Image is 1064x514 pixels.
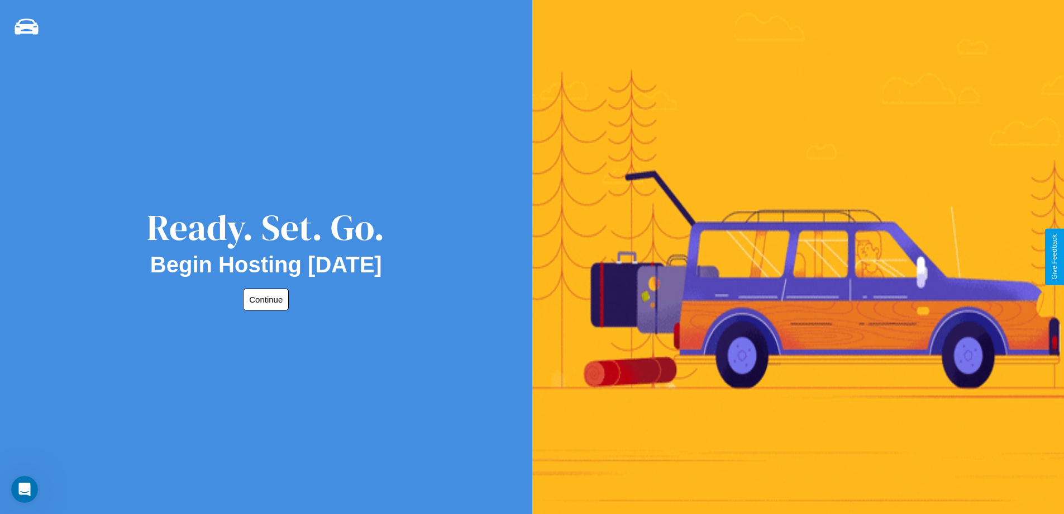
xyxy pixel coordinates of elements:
button: Continue [243,289,289,310]
div: Give Feedback [1051,234,1058,280]
div: Ready. Set. Go. [147,202,385,252]
h2: Begin Hosting [DATE] [150,252,382,277]
iframe: Intercom live chat [11,476,38,503]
